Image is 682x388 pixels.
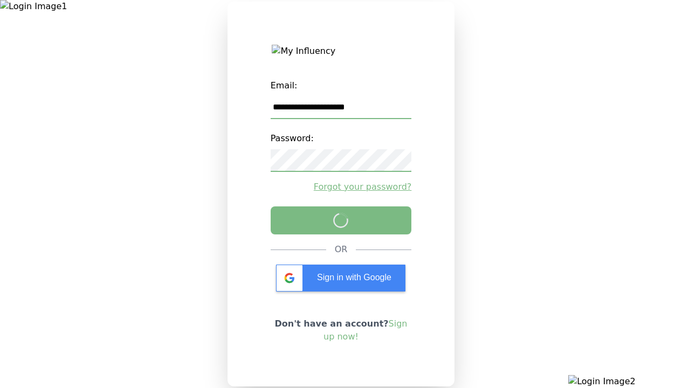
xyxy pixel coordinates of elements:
a: Forgot your password? [271,181,412,193]
div: Sign in with Google [276,265,405,292]
img: Login Image2 [568,375,682,388]
img: My Influency [272,45,410,58]
label: Email: [271,75,412,96]
label: Password: [271,128,412,149]
p: Don't have an account? [271,317,412,343]
span: Sign in with Google [317,273,391,282]
div: OR [335,243,348,256]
